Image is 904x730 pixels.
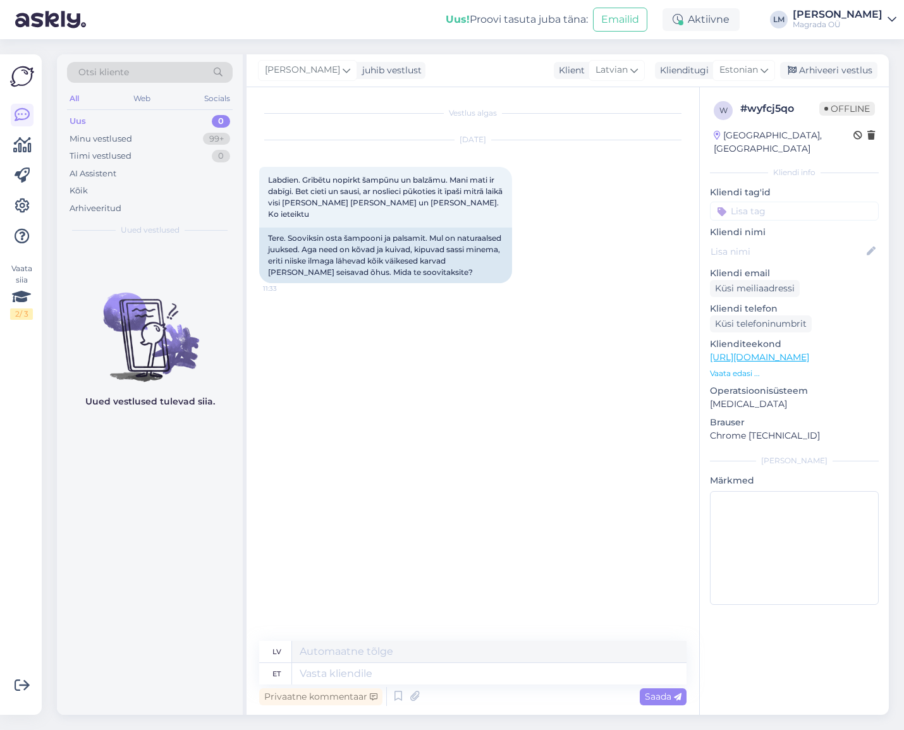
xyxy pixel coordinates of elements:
span: w [719,106,728,115]
p: Chrome [TECHNICAL_ID] [710,429,879,442]
img: No chats [57,270,243,384]
div: All [67,90,82,107]
div: 99+ [203,133,230,145]
div: lv [272,641,281,662]
img: Askly Logo [10,64,34,88]
p: Klienditeekond [710,338,879,351]
div: Vaata siia [10,263,33,320]
a: [PERSON_NAME]Magrada OÜ [793,9,896,30]
div: Uus [70,115,86,128]
div: Socials [202,90,233,107]
span: Otsi kliente [78,66,129,79]
div: juhib vestlust [357,64,422,77]
div: Arhiveeritud [70,202,121,215]
div: Klient [554,64,585,77]
div: Magrada OÜ [793,20,883,30]
p: Operatsioonisüsteem [710,384,879,398]
span: Offline [819,102,875,116]
div: Minu vestlused [70,133,132,145]
p: Brauser [710,416,879,429]
div: et [272,663,281,684]
p: Märkmed [710,474,879,487]
span: Labdien. Gribētu nopirkt šampūnu un balzāmu. Mani mati ir dabīgi. Bet cieti un sausi, ar noslieci... [268,175,504,219]
button: Emailid [593,8,647,32]
div: Arhiveeri vestlus [780,62,877,79]
input: Lisa nimi [711,245,864,259]
span: Latvian [596,63,628,77]
div: [GEOGRAPHIC_DATA], [GEOGRAPHIC_DATA] [714,129,853,155]
div: [PERSON_NAME] [793,9,883,20]
p: Kliendi nimi [710,226,879,239]
div: # wyfcj5qo [740,101,819,116]
div: AI Assistent [70,167,116,180]
div: Kliendi info [710,167,879,178]
input: Lisa tag [710,202,879,221]
p: Kliendi email [710,267,879,280]
span: Uued vestlused [121,224,180,236]
div: Privaatne kommentaar [259,688,382,705]
p: Uued vestlused tulevad siia. [85,395,215,408]
b: Uus! [446,13,470,25]
div: Küsi meiliaadressi [710,280,800,297]
div: Kõik [70,185,88,197]
div: [DATE] [259,134,687,145]
div: Vestlus algas [259,107,687,119]
span: Saada [645,691,681,702]
span: 11:33 [263,284,310,293]
div: Web [131,90,153,107]
div: 0 [212,115,230,128]
p: Kliendi telefon [710,302,879,315]
div: 0 [212,150,230,162]
span: Estonian [719,63,758,77]
div: LM [770,11,788,28]
div: Aktiivne [663,8,740,31]
div: Proovi tasuta juba täna: [446,12,588,27]
div: Tiimi vestlused [70,150,131,162]
p: [MEDICAL_DATA] [710,398,879,411]
p: Kliendi tag'id [710,186,879,199]
div: [PERSON_NAME] [710,455,879,466]
a: [URL][DOMAIN_NAME] [710,351,809,363]
div: Klienditugi [655,64,709,77]
span: [PERSON_NAME] [265,63,340,77]
div: Tere. Sooviksin osta šampooni ja palsamit. Mul on naturaalsed juuksed. Aga need on kõvad ja kuiva... [259,228,512,283]
p: Vaata edasi ... [710,368,879,379]
div: Küsi telefoninumbrit [710,315,812,332]
div: 2 / 3 [10,308,33,320]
